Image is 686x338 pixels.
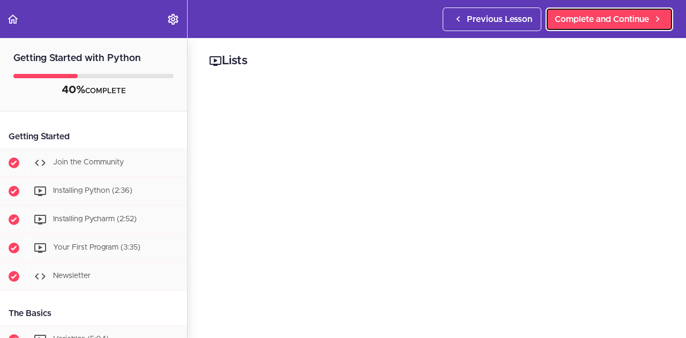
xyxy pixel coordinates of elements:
svg: Back to course curriculum [6,13,19,26]
span: Previous Lesson [467,13,532,26]
span: Your First Program (3:35) [53,244,140,251]
svg: Settings Menu [167,13,180,26]
span: 40% [62,85,85,95]
span: Join the Community [53,159,124,166]
span: Installing Pycharm (2:52) [53,215,137,223]
span: Newsletter [53,272,91,280]
a: Previous Lesson [443,7,541,31]
span: Installing Python (2:36) [53,187,132,194]
h2: Lists [209,52,665,70]
a: Complete and Continue [546,7,673,31]
span: Complete and Continue [555,13,649,26]
div: COMPLETE [13,84,174,97]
